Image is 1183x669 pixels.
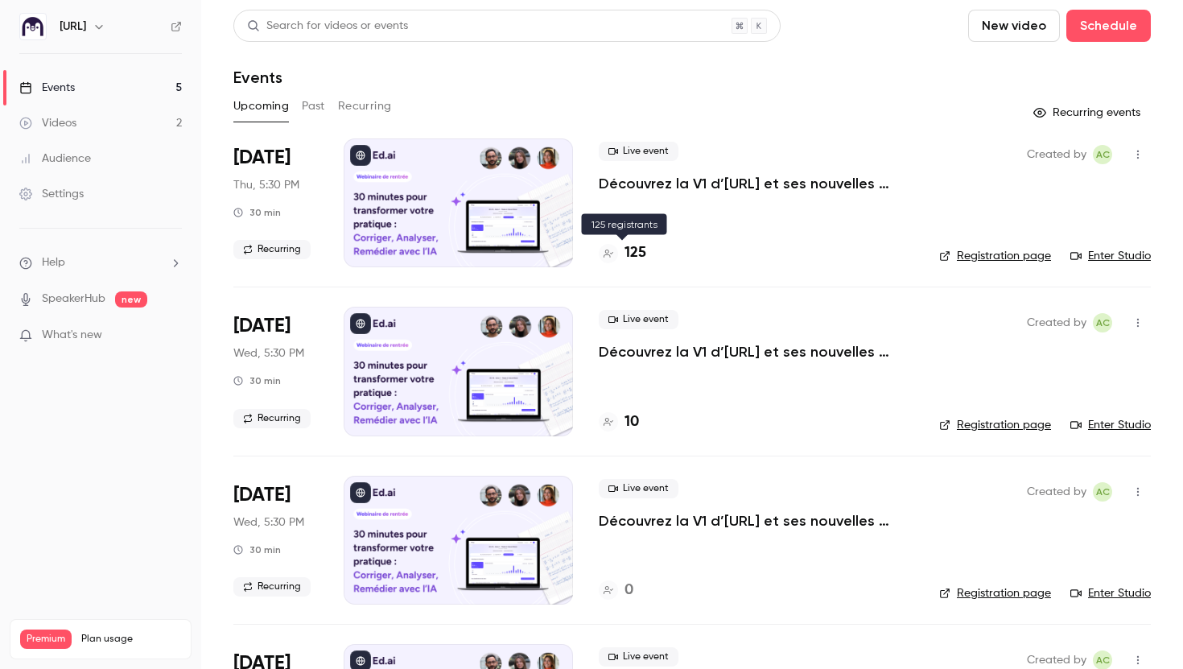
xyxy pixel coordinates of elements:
[19,186,84,202] div: Settings
[1096,482,1110,502] span: AC
[115,291,147,308] span: new
[19,80,75,96] div: Events
[20,630,72,649] span: Premium
[233,374,281,387] div: 30 min
[1093,482,1112,502] span: Alison Chopard
[1027,313,1086,332] span: Created by
[302,93,325,119] button: Past
[599,142,678,161] span: Live event
[624,580,633,601] h4: 0
[599,580,633,601] a: 0
[19,254,182,271] li: help-dropdown-opener
[42,254,65,271] span: Help
[939,585,1051,601] a: Registration page
[233,409,311,428] span: Recurring
[599,310,678,329] span: Live event
[599,479,678,498] span: Live event
[233,307,318,436] div: Sep 17 Wed, 5:30 PM (Europe/Paris)
[233,93,289,119] button: Upcoming
[233,177,299,193] span: Thu, 5:30 PM
[599,174,913,193] a: Découvrez la V1 d’[URL] et ses nouvelles fonctionnalités !
[233,138,318,267] div: Sep 11 Thu, 5:30 PM (Europe/Paris)
[247,18,408,35] div: Search for videos or events
[233,577,311,597] span: Recurring
[233,514,304,531] span: Wed, 5:30 PM
[939,417,1051,433] a: Registration page
[1026,100,1151,126] button: Recurring events
[1093,145,1112,164] span: Alison Chopard
[81,633,181,646] span: Plan usage
[599,242,646,264] a: 125
[233,345,304,361] span: Wed, 5:30 PM
[1070,417,1151,433] a: Enter Studio
[233,68,282,87] h1: Events
[1070,248,1151,264] a: Enter Studio
[599,647,678,667] span: Live event
[233,476,318,605] div: Sep 24 Wed, 5:30 PM (Europe/Paris)
[1096,313,1110,332] span: AC
[233,313,291,339] span: [DATE]
[60,19,86,35] h6: [URL]
[939,248,1051,264] a: Registration page
[233,206,281,219] div: 30 min
[599,411,639,433] a: 10
[624,242,646,264] h4: 125
[233,543,281,556] div: 30 min
[1027,482,1086,502] span: Created by
[624,411,639,433] h4: 10
[1093,313,1112,332] span: Alison Chopard
[968,10,1060,42] button: New video
[19,151,91,167] div: Audience
[1066,10,1151,42] button: Schedule
[338,93,392,119] button: Recurring
[42,291,105,308] a: SpeakerHub
[20,14,46,39] img: Ed.ai
[1096,145,1110,164] span: AC
[1027,145,1086,164] span: Created by
[233,145,291,171] span: [DATE]
[599,511,913,531] a: Découvrez la V1 d’[URL] et ses nouvelles fonctionnalités !
[19,115,76,131] div: Videos
[599,342,913,361] a: Découvrez la V1 d’[URL] et ses nouvelles fonctionnalités !
[1070,585,1151,601] a: Enter Studio
[42,327,102,344] span: What's new
[233,240,311,259] span: Recurring
[233,482,291,508] span: [DATE]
